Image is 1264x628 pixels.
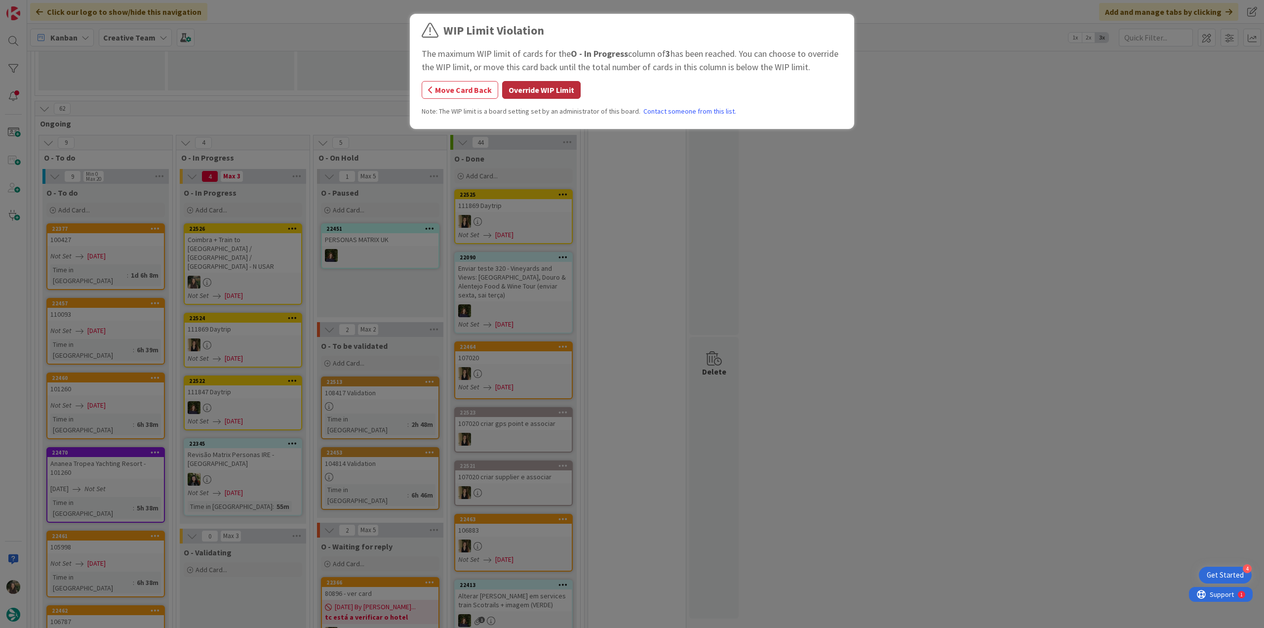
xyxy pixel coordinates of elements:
div: 1 [51,4,54,12]
div: Note: The WIP limit is a board setting set by an administrator of this board. [422,106,842,117]
div: Get Started [1207,570,1244,580]
a: Contact someone from this list. [643,106,736,117]
button: Override WIP Limit [502,81,581,99]
span: Support [21,1,45,13]
b: 3 [666,48,671,59]
div: The maximum WIP limit of cards for the column of has been reached. You can choose to override the... [422,47,842,74]
div: WIP Limit Violation [443,22,544,40]
button: Move Card Back [422,81,498,99]
b: O - In Progress [571,48,628,59]
div: 4 [1243,564,1252,573]
div: Open Get Started checklist, remaining modules: 4 [1199,567,1252,584]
